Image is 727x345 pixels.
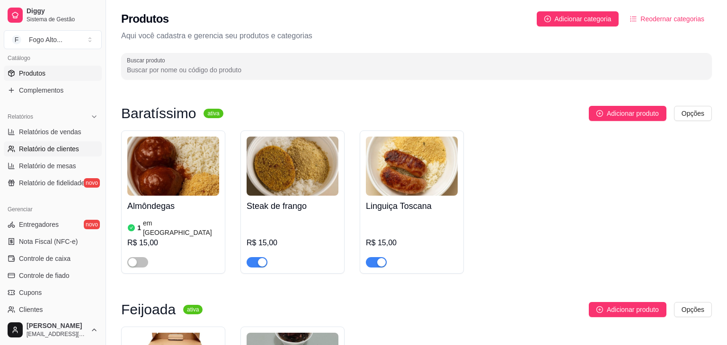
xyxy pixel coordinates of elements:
span: Produtos [19,69,45,78]
a: Controle de fiado [4,268,102,283]
span: Relatórios de vendas [19,127,81,137]
h4: Almôndegas [127,199,219,213]
span: Cupons [19,288,42,297]
div: R$ 15,00 [247,237,338,249]
span: Controle de caixa [19,254,71,263]
p: Aqui você cadastra e gerencia seu produtos e categorias [121,30,712,42]
img: product-image [247,137,338,196]
div: Gerenciar [4,202,102,217]
span: Adicionar produto [607,108,659,119]
span: Adicionar produto [607,304,659,315]
span: Relatório de fidelidade [19,178,85,188]
span: Adicionar categoria [555,14,612,24]
a: Entregadoresnovo [4,217,102,232]
sup: ativa [204,109,223,118]
div: Fogo Alto ... [29,35,62,44]
img: product-image [366,137,458,196]
label: Buscar produto [127,56,168,64]
div: R$ 15,00 [127,237,219,249]
span: Nota Fiscal (NFC-e) [19,237,78,246]
button: Opções [674,302,712,317]
span: Clientes [19,305,43,314]
a: Relatório de clientes [4,141,102,156]
a: Controle de caixa [4,251,102,266]
article: 1 [137,223,141,233]
button: Adicionar produto [589,302,666,317]
div: Catálogo [4,51,102,66]
a: Relatório de mesas [4,158,102,173]
sup: ativa [183,305,203,314]
span: Reodernar categorias [640,14,704,24]
h2: Produtos [121,11,169,26]
a: Clientes [4,302,102,317]
a: Relatórios de vendas [4,124,102,139]
span: ordered-list [630,16,637,22]
a: Produtos [4,66,102,81]
span: Opções [682,108,704,119]
span: Diggy [27,7,98,16]
span: Controle de fiado [19,271,70,280]
span: Entregadores [19,220,59,229]
button: Adicionar categoria [537,11,619,26]
div: R$ 15,00 [366,237,458,249]
span: Opções [682,304,704,315]
h4: Steak de frango [247,199,338,213]
span: [PERSON_NAME] [27,322,87,330]
h3: Baratíssimo [121,108,196,119]
span: plus-circle [596,110,603,117]
img: product-image [127,137,219,196]
span: Relatório de mesas [19,161,76,171]
span: [EMAIL_ADDRESS][DOMAIN_NAME] [27,330,87,338]
button: Reodernar categorias [622,11,712,26]
button: Select a team [4,30,102,49]
span: Relatórios [8,113,33,121]
a: Nota Fiscal (NFC-e) [4,234,102,249]
article: em [GEOGRAPHIC_DATA] [143,218,219,237]
h4: Linguiça Toscana [366,199,458,213]
a: Complementos [4,83,102,98]
h3: Feijoada [121,304,176,315]
a: Relatório de fidelidadenovo [4,175,102,190]
span: F [12,35,21,44]
button: Adicionar produto [589,106,666,121]
span: plus-circle [596,306,603,313]
span: Complementos [19,86,63,95]
span: Relatório de clientes [19,144,79,154]
a: Cupons [4,285,102,300]
input: Buscar produto [127,65,706,75]
a: DiggySistema de Gestão [4,4,102,26]
button: [PERSON_NAME][EMAIL_ADDRESS][DOMAIN_NAME] [4,319,102,341]
span: plus-circle [544,16,551,22]
span: Sistema de Gestão [27,16,98,23]
button: Opções [674,106,712,121]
